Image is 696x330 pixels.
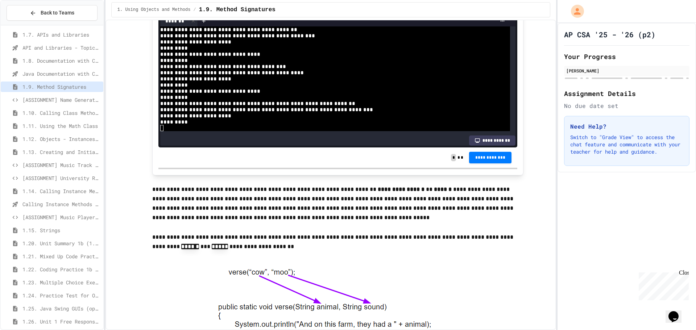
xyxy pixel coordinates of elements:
[22,305,100,312] span: 1.25. Java Swing GUIs (optional)
[22,252,100,260] span: 1.21. Mixed Up Code Practice 1b (1.7-1.15)
[41,9,74,17] span: Back to Teams
[22,83,100,91] span: 1.9. Method Signatures
[3,3,50,46] div: Chat with us now!Close
[666,301,689,323] iframe: chat widget
[22,31,100,38] span: 1.7. APIs and Libraries
[22,109,100,117] span: 1.10. Calling Class Methods
[22,122,100,130] span: 1.11. Using the Math Class
[22,200,100,208] span: Calling Instance Methods - Topic 1.14
[7,5,98,21] button: Back to Teams
[564,29,655,39] h1: AP CSA '25 - '26 (p2)
[570,134,683,155] p: Switch to "Grade View" to access the chat feature and communicate with your teacher for help and ...
[22,318,100,325] span: 1.26. Unit 1 Free Response Question (FRQ) Practice
[22,96,100,104] span: [ASSIGNMENT] Name Generator Tool (LO5)
[117,7,191,13] span: 1. Using Objects and Methods
[564,101,689,110] div: No due date set
[22,135,100,143] span: 1.12. Objects - Instances of Classes
[22,226,100,234] span: 1.15. Strings
[22,57,100,64] span: 1.8. Documentation with Comments and Preconditions
[22,44,100,51] span: API and Libraries - Topic 1.7
[22,292,100,299] span: 1.24. Practice Test for Objects (1.12-1.14)
[22,148,100,156] span: 1.13. Creating and Initializing Objects: Constructors
[22,174,100,182] span: [ASSIGNMENT] University Registration System (LO4)
[22,239,100,247] span: 1.20. Unit Summary 1b (1.7-1.15)
[22,161,100,169] span: [ASSIGNMENT] Music Track Creator (LO4)
[636,270,689,300] iframe: chat widget
[22,187,100,195] span: 1.14. Calling Instance Methods
[22,279,100,286] span: 1.23. Multiple Choice Exercises for Unit 1b (1.9-1.15)
[22,70,100,78] span: Java Documentation with Comments - Topic 1.8
[566,67,687,74] div: [PERSON_NAME]
[564,51,689,62] h2: Your Progress
[22,266,100,273] span: 1.22. Coding Practice 1b (1.7-1.15)
[22,213,100,221] span: [ASSIGNMENT] Music Player Debugger (LO3)
[570,122,683,131] h3: Need Help?
[564,88,689,99] h2: Assignment Details
[199,5,275,14] span: 1.9. Method Signatures
[563,3,586,20] div: My Account
[193,7,196,13] span: /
